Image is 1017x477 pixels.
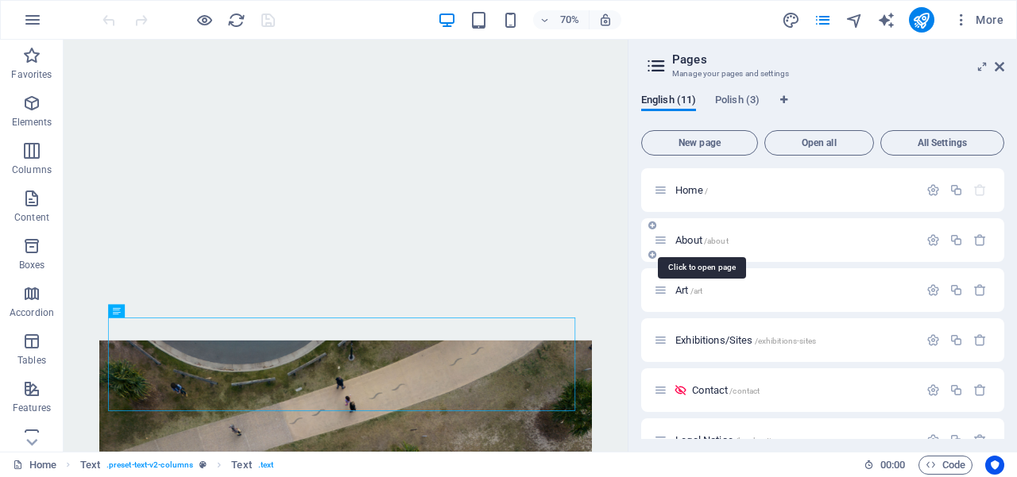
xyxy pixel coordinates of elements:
[891,459,894,471] span: :
[973,433,987,447] div: Remove
[926,383,940,397] div: Settings
[887,138,997,148] span: All Settings
[949,383,963,397] div: Duplicate
[675,284,702,296] span: Click to open page
[227,11,246,29] i: Reload page
[671,235,918,245] div: About/about
[675,334,816,346] span: Click to open page
[690,287,703,295] span: /art
[13,456,56,475] a: Click to cancel selection. Double-click to open Pages
[672,52,1004,67] h2: Pages
[814,11,832,29] i: Pages (Ctrl+Alt+S)
[106,456,193,475] span: . preset-text-v2-columns
[533,10,590,29] button: 70%
[672,67,973,81] h3: Manage your pages and settings
[641,94,1004,124] div: Language Tabs
[199,460,207,469] i: This element is a customizable preset
[11,68,52,81] p: Favorites
[671,435,918,445] div: Legal Notice/legal-notice
[771,138,867,148] span: Open all
[918,456,973,475] button: Code
[195,10,214,29] button: Click here to leave preview mode and continue editing
[641,90,696,113] span: English (11)
[949,283,963,297] div: Duplicate
[598,13,613,27] i: On resize automatically adjust zoom level to fit chosen device.
[973,283,987,297] div: Remove
[641,130,758,156] button: New page
[675,184,708,196] span: Click to open page
[926,283,940,297] div: Settings
[782,11,800,29] i: Design (Ctrl+Alt+Y)
[10,306,54,319] p: Accordion
[880,130,1004,156] button: All Settings
[12,163,52,176] p: Columns
[729,387,760,395] span: /contact
[953,12,1003,28] span: More
[687,385,918,395] div: Contact/contact
[973,333,987,347] div: Remove
[949,233,963,247] div: Duplicate
[80,456,100,475] span: Click to select. Double-click to edit
[949,433,963,447] div: Duplicate
[880,456,905,475] span: 00 00
[926,433,940,447] div: Settings
[877,10,896,29] button: text_generator
[258,456,273,475] span: . text
[692,384,760,396] span: Click to open page
[973,383,987,397] div: Remove
[947,7,1010,33] button: More
[226,10,246,29] button: reload
[909,7,934,33] button: publish
[735,437,779,445] span: /legal-notice
[949,183,963,197] div: Duplicate
[973,233,987,247] div: Remove
[912,11,930,29] i: Publish
[671,285,918,295] div: Art/art
[675,234,729,246] span: About
[705,187,708,195] span: /
[19,259,45,271] p: Boxes
[926,456,965,475] span: Code
[782,10,801,29] button: design
[671,185,918,195] div: Home/
[949,333,963,347] div: Duplicate
[877,11,895,29] i: AI Writer
[764,130,874,156] button: Open all
[985,456,1004,475] button: Usercentrics
[926,183,940,197] div: Settings
[845,10,864,29] button: navigator
[926,233,940,247] div: Settings
[13,402,51,414] p: Features
[80,456,274,475] nav: breadcrumb
[17,354,46,367] p: Tables
[12,116,52,129] p: Elements
[845,11,864,29] i: Navigator
[231,456,251,475] span: Click to select. Double-click to edit
[814,10,833,29] button: pages
[864,456,906,475] h6: Session time
[973,183,987,197] div: The startpage cannot be deleted
[755,337,817,345] span: /exhibitions-sites
[704,237,729,245] span: /about
[671,335,918,345] div: Exhibitions/Sites/exhibitions-sites
[648,138,751,148] span: New page
[14,211,49,224] p: Content
[557,10,582,29] h6: 70%
[926,333,940,347] div: Settings
[715,90,760,113] span: Polish (3)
